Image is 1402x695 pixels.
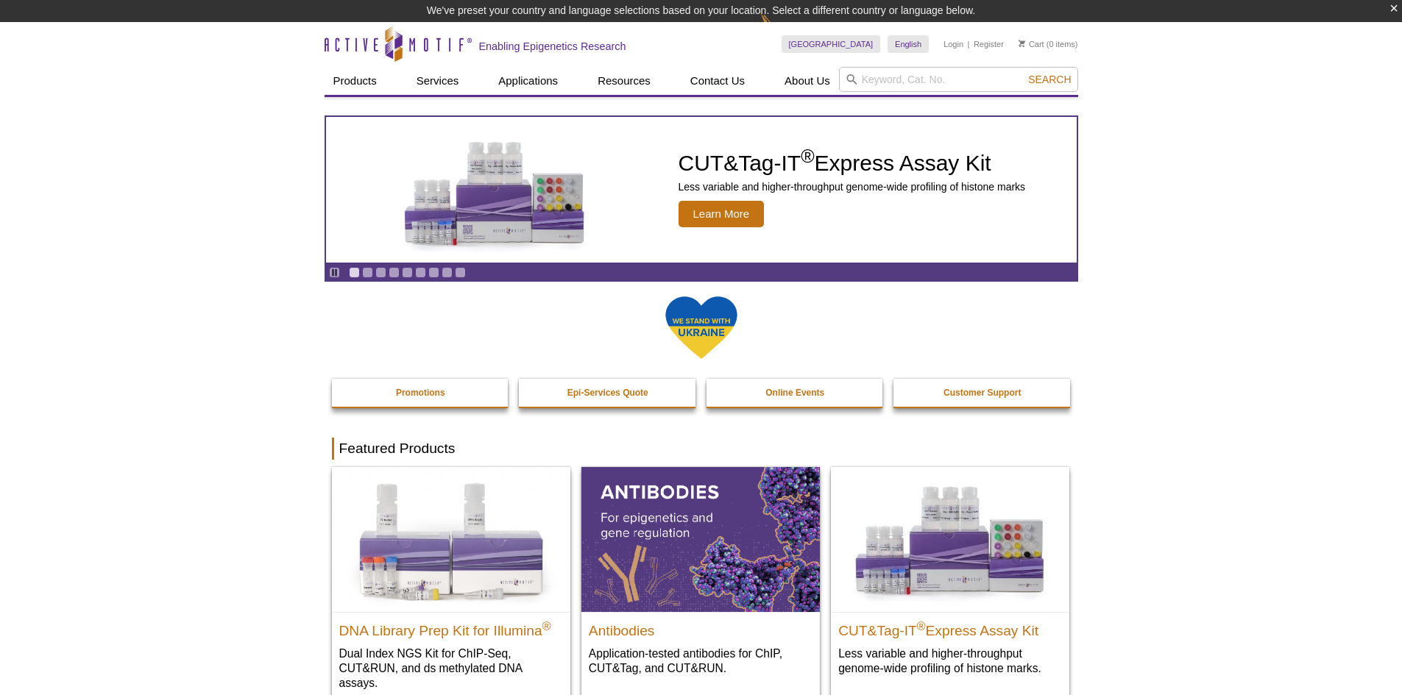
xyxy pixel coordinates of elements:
[765,388,824,398] strong: Online Events
[760,11,799,46] img: Change Here
[1019,35,1078,53] li: (0 items)
[1019,40,1025,47] img: Your Cart
[679,152,1026,174] h2: CUT&Tag-IT Express Assay Kit
[332,438,1071,460] h2: Featured Products
[389,267,400,278] a: Go to slide 4
[831,467,1069,690] a: CUT&Tag-IT® Express Assay Kit CUT&Tag-IT®Express Assay Kit Less variable and higher-throughput ge...
[542,619,551,632] sup: ®
[325,67,386,95] a: Products
[373,109,616,271] img: CUT&Tag-IT Express Assay Kit
[455,267,466,278] a: Go to slide 9
[519,379,697,407] a: Epi-Services Quote
[339,646,563,691] p: Dual Index NGS Kit for ChIP-Seq, CUT&RUN, and ds methylated DNA assays.
[1024,73,1075,86] button: Search
[681,67,754,95] a: Contact Us
[375,267,386,278] a: Go to slide 3
[408,67,468,95] a: Services
[349,267,360,278] a: Go to slide 1
[707,379,885,407] a: Online Events
[893,379,1072,407] a: Customer Support
[839,67,1078,92] input: Keyword, Cat. No.
[589,616,812,638] h2: Antibodies
[326,117,1077,263] article: CUT&Tag-IT Express Assay Kit
[665,295,738,360] img: We Stand With Ukraine
[326,117,1077,263] a: CUT&Tag-IT Express Assay Kit CUT&Tag-IT®Express Assay Kit Less variable and higher-throughput gen...
[489,67,567,95] a: Applications
[567,388,648,398] strong: Epi-Services Quote
[888,35,929,53] a: English
[329,267,340,278] a: Toggle autoplay
[339,616,563,638] h2: DNA Library Prep Kit for Illumina
[801,146,814,166] sup: ®
[943,388,1021,398] strong: Customer Support
[831,467,1069,611] img: CUT&Tag-IT® Express Assay Kit
[362,267,373,278] a: Go to slide 2
[581,467,820,690] a: All Antibodies Antibodies Application-tested antibodies for ChIP, CUT&Tag, and CUT&RUN.
[332,467,570,611] img: DNA Library Prep Kit for Illumina
[402,267,413,278] a: Go to slide 5
[776,67,839,95] a: About Us
[442,267,453,278] a: Go to slide 8
[838,646,1062,676] p: Less variable and higher-throughput genome-wide profiling of histone marks​.
[589,646,812,676] p: Application-tested antibodies for ChIP, CUT&Tag, and CUT&RUN.
[428,267,439,278] a: Go to slide 7
[679,180,1026,193] p: Less variable and higher-throughput genome-wide profiling of histone marks
[415,267,426,278] a: Go to slide 6
[917,619,926,632] sup: ®
[581,467,820,611] img: All Antibodies
[589,67,659,95] a: Resources
[943,39,963,49] a: Login
[479,40,626,53] h2: Enabling Epigenetics Research
[396,388,445,398] strong: Promotions
[332,379,510,407] a: Promotions
[974,39,1004,49] a: Register
[1019,39,1044,49] a: Cart
[1028,74,1071,85] span: Search
[968,35,970,53] li: |
[782,35,881,53] a: [GEOGRAPHIC_DATA]
[679,201,765,227] span: Learn More
[838,616,1062,638] h2: CUT&Tag-IT Express Assay Kit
